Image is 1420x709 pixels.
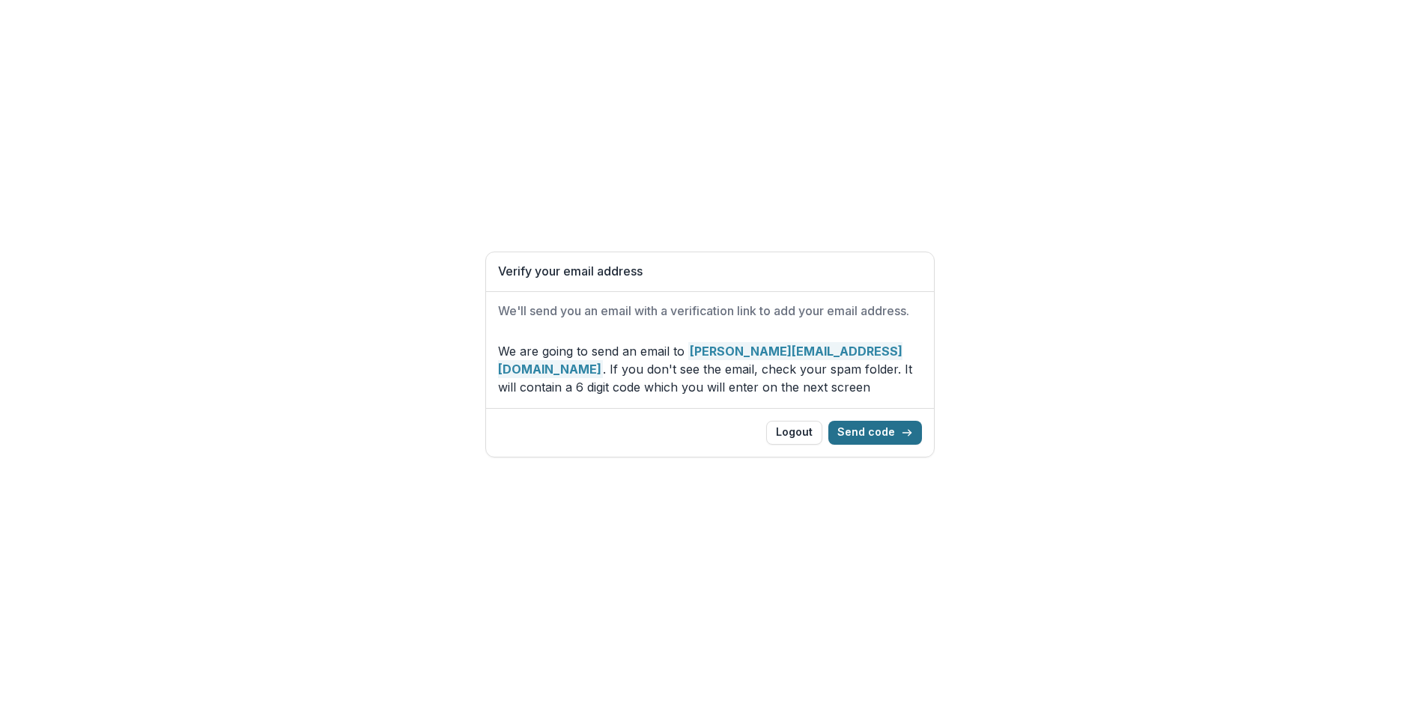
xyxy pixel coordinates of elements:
button: Logout [766,421,822,445]
button: Send code [828,421,922,445]
h2: We'll send you an email with a verification link to add your email address. [498,304,922,318]
h1: Verify your email address [498,264,922,279]
p: We are going to send an email to . If you don't see the email, check your spam folder. It will co... [498,342,922,396]
strong: [PERSON_NAME][EMAIL_ADDRESS][DOMAIN_NAME] [498,342,902,378]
